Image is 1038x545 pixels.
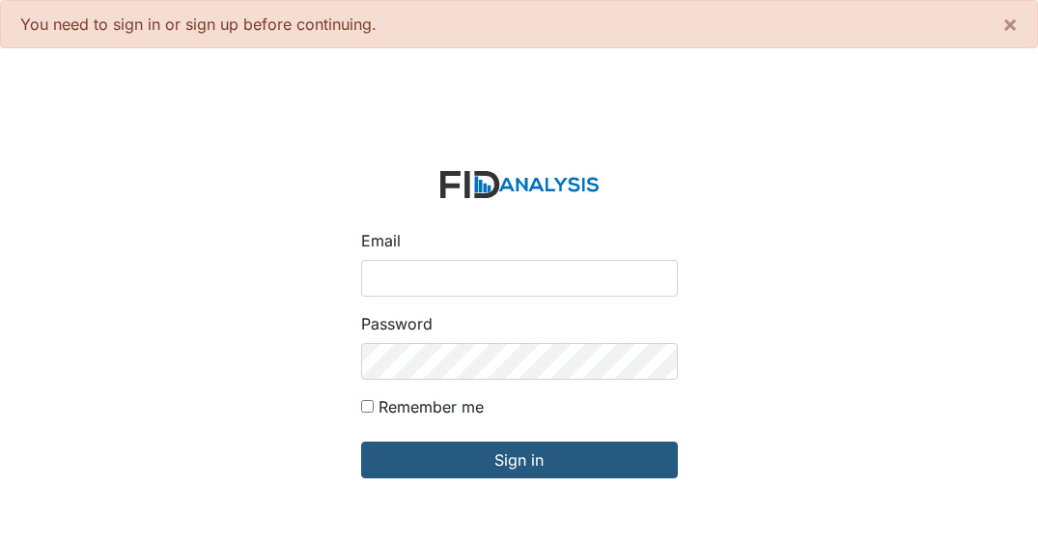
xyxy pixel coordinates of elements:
[361,229,401,252] label: Email
[361,312,433,335] label: Password
[361,442,678,478] input: Sign in
[983,1,1037,47] button: ×
[1002,10,1018,38] span: ×
[440,171,599,199] img: logo-2fc8c6e3336f68795322cb6e9a2b9007179b544421de10c17bdaae8622450297.svg
[379,395,484,418] label: Remember me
